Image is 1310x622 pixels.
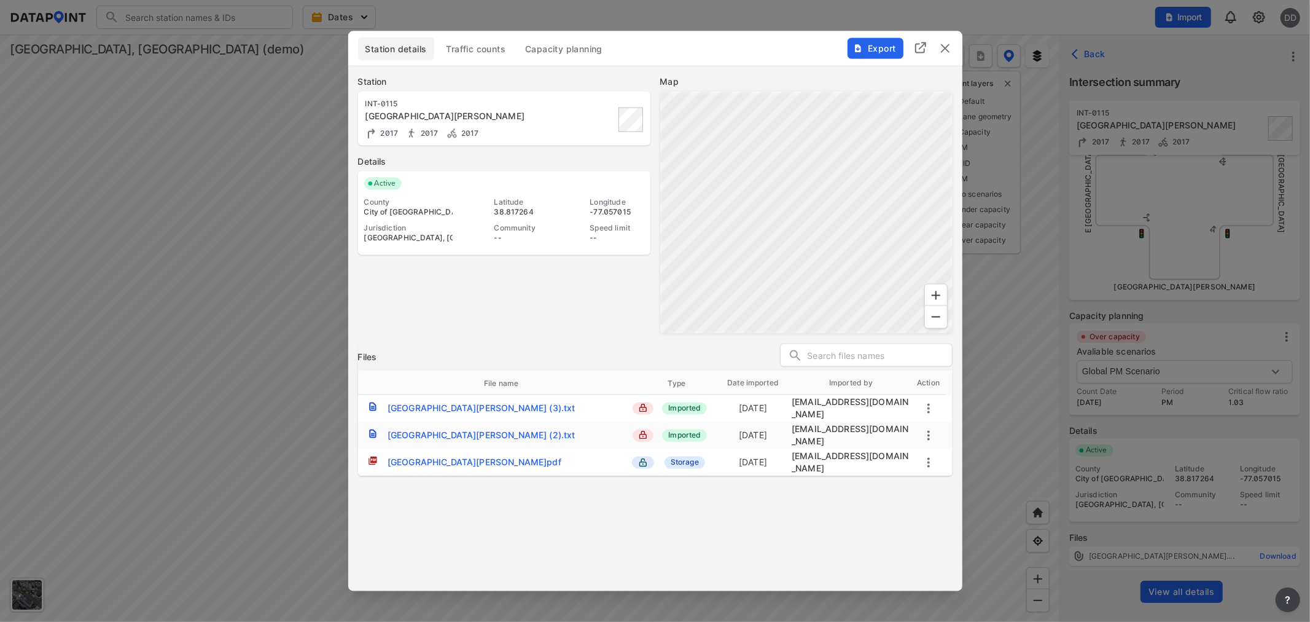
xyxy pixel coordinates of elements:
div: Zoom Out [924,305,948,329]
div: Latitude [494,197,548,207]
div: [GEOGRAPHIC_DATA], [GEOGRAPHIC_DATA] [364,233,453,243]
td: [DATE] [714,424,792,447]
svg: Zoom Out [929,310,943,325]
th: Date imported [714,371,792,395]
button: more [921,428,936,443]
td: [DATE] [714,397,792,420]
button: Export [848,38,903,59]
span: Traffic counts [446,43,506,55]
button: more [1276,588,1300,612]
span: ? [1283,592,1293,607]
label: Station [358,76,650,88]
img: txt.c9663bc3.svg [368,429,378,439]
div: -- [494,233,548,243]
div: County [364,197,453,207]
div: Speed limit [590,223,644,233]
div: -77.057015 [590,207,644,217]
label: Details [358,155,650,168]
span: Station details [365,43,427,55]
td: [DATE] [714,451,792,474]
h3: Files [358,351,377,363]
img: Pedestrian count [405,127,418,140]
span: Type [668,378,702,389]
div: Mt Vernon Ave & Glendale Avenue_.pdf [388,457,561,469]
div: Mt Vernon Ave & Glendale Avenue_ (2).txt [388,430,575,442]
img: File%20-%20Download.70cf71cd.svg [853,44,863,53]
div: -- [590,233,644,243]
img: lock_close.8fab59a9.svg [639,431,647,439]
span: Capacity planning [525,43,602,55]
img: lock_open.6568677f.svg [638,458,648,468]
span: 2017 [378,128,399,138]
div: INT-0115 [365,99,553,109]
img: full_screen.b7bf9a36.svg [913,41,928,55]
div: basic tabs example [358,37,953,61]
span: Imported [662,430,707,442]
th: Action [911,371,946,395]
label: Map [660,76,953,88]
div: Mt Vernon Ave & E Glendale Ave [365,110,553,122]
span: Storage [665,457,705,469]
span: Active [370,178,402,190]
img: Bicycle count [446,127,458,140]
div: Jurisdiction [364,223,453,233]
svg: Zoom In [929,288,943,303]
div: adm_demo2@data-point.io [792,396,911,421]
div: Mt Vernon Ave & Glendale Avenue_ (3).txt [388,403,575,415]
span: Imported [662,403,707,415]
img: txt.c9663bc3.svg [368,402,378,412]
button: delete [938,41,953,56]
th: Imported by [792,371,911,395]
img: lock_close.8fab59a9.svg [639,404,647,412]
button: more [921,455,936,470]
span: 2017 [418,128,439,138]
img: Turning count [365,127,378,140]
span: 2017 [458,128,479,138]
div: Longitude [590,197,644,207]
img: pdf.8ad9566d.svg [368,456,378,466]
input: Search files names [808,347,952,365]
div: adm_demo2@data-point.io [792,423,911,448]
div: Zoom In [924,284,948,307]
div: adm_demo2@data-point.io [792,451,911,475]
button: more [921,401,936,416]
div: Community [494,223,548,233]
span: File name [484,378,534,389]
div: 38.817264 [494,207,548,217]
span: Export [854,42,895,55]
div: City of [GEOGRAPHIC_DATA] [364,207,453,217]
img: close.efbf2170.svg [938,41,953,56]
